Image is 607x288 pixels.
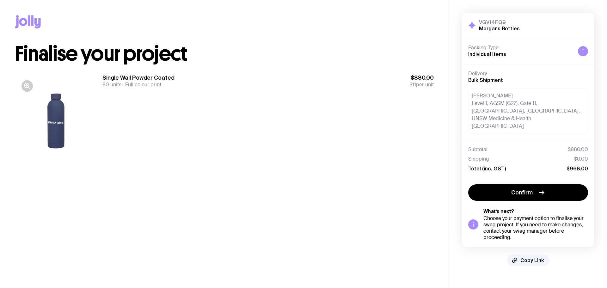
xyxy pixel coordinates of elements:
span: $0.00 [574,156,588,162]
div: Choose your payment option to finalise your swag project. If you need to make changes, contact yo... [483,215,588,241]
h3: VGV14FQ9 [479,19,520,25]
button: Copy Link [507,254,549,266]
span: Confirm [511,189,533,196]
span: Subtotal [468,146,487,153]
span: $880.00 [409,74,434,82]
span: $880.00 [568,146,588,153]
button: Confirm [468,184,588,201]
span: $11 [409,81,416,88]
span: per unit [409,82,434,88]
span: Shipping [468,156,489,162]
h1: Finalise your project [15,44,434,64]
h2: Morgans Bottles [479,25,520,32]
h4: Packing Type [468,45,573,51]
span: Copy Link [520,257,544,263]
h4: Delivery [468,70,588,77]
div: [PERSON_NAME] Level 1, AGSM (G27), Gate 11, [GEOGRAPHIC_DATA], [GEOGRAPHIC_DATA], UNSW Medicine &... [468,89,588,133]
span: Total (inc. GST) [468,165,506,172]
span: 80 units [102,81,121,88]
span: Individual Items [468,51,506,57]
span: Full colour print [121,81,161,88]
span: $968.00 [567,165,588,172]
span: Bulk Shipment [468,77,503,83]
h3: Single Wall Powder Coated [102,74,175,82]
h5: What’s next? [483,208,588,215]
